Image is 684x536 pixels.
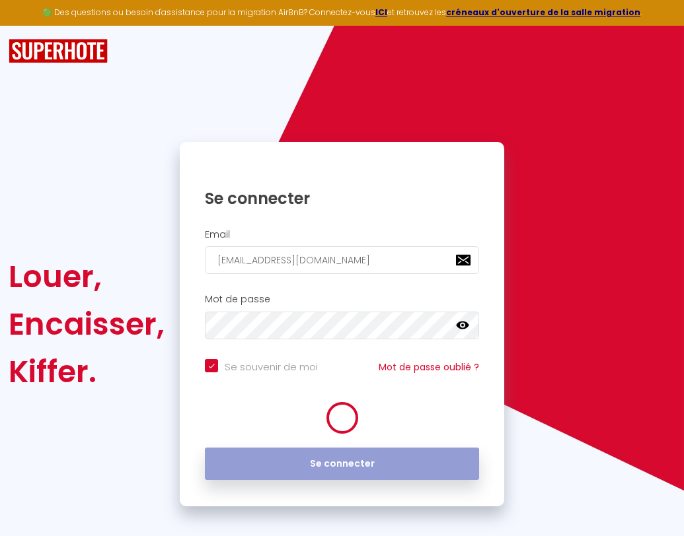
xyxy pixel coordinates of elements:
a: créneaux d'ouverture de la salle migration [446,7,640,18]
a: ICI [375,7,387,18]
h2: Mot de passe [205,294,479,305]
h1: Se connecter [205,188,479,209]
div: Kiffer. [9,348,165,395]
img: SuperHote logo [9,39,108,63]
button: Ouvrir le widget de chat LiveChat [11,5,50,45]
h2: Email [205,229,479,240]
div: Louer, [9,253,165,300]
a: Mot de passe oublié ? [379,360,479,374]
div: Encaisser, [9,300,165,348]
button: Se connecter [205,448,479,481]
input: Ton Email [205,246,479,274]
